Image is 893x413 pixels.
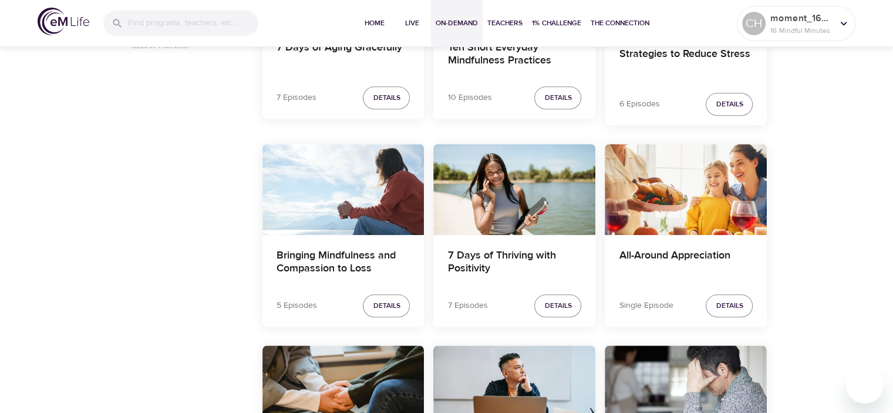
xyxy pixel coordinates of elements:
[534,86,581,109] button: Details
[770,11,833,25] p: moment_1685053182
[619,249,753,277] h4: All-Around Appreciation
[436,17,478,29] span: On-Demand
[742,12,766,35] div: CH
[277,249,410,277] h4: Bringing Mindfulness and Compassion to Loss
[619,300,673,312] p: Single Episode
[605,144,767,235] button: All-Around Appreciation
[770,25,833,36] p: 16 Mindful Minutes
[487,17,523,29] span: Teachers
[619,98,659,110] p: 6 Episodes
[373,300,400,312] span: Details
[128,11,258,36] input: Find programs, teachers, etc...
[433,144,595,235] button: 7 Days of Thriving with Positivity
[619,48,753,76] h4: Strategies to Reduce Stress
[360,17,389,29] span: Home
[716,98,743,110] span: Details
[277,41,410,69] h4: 7 Days of Aging Gracefully
[532,17,581,29] span: 1% Challenge
[846,366,884,404] iframe: Button to launch messaging window
[544,92,571,104] span: Details
[447,300,487,312] p: 7 Episodes
[447,41,581,69] h4: Ten Short Everyday Mindfulness Practices
[534,294,581,317] button: Details
[363,294,410,317] button: Details
[544,300,571,312] span: Details
[363,86,410,109] button: Details
[277,92,316,104] p: 7 Episodes
[373,92,400,104] span: Details
[262,144,424,235] button: Bringing Mindfulness and Compassion to Loss
[38,8,89,35] img: logo
[447,249,581,277] h4: 7 Days of Thriving with Positivity
[398,17,426,29] span: Live
[716,300,743,312] span: Details
[447,92,491,104] p: 10 Episodes
[706,93,753,116] button: Details
[591,17,649,29] span: The Connection
[277,300,317,312] p: 5 Episodes
[706,294,753,317] button: Details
